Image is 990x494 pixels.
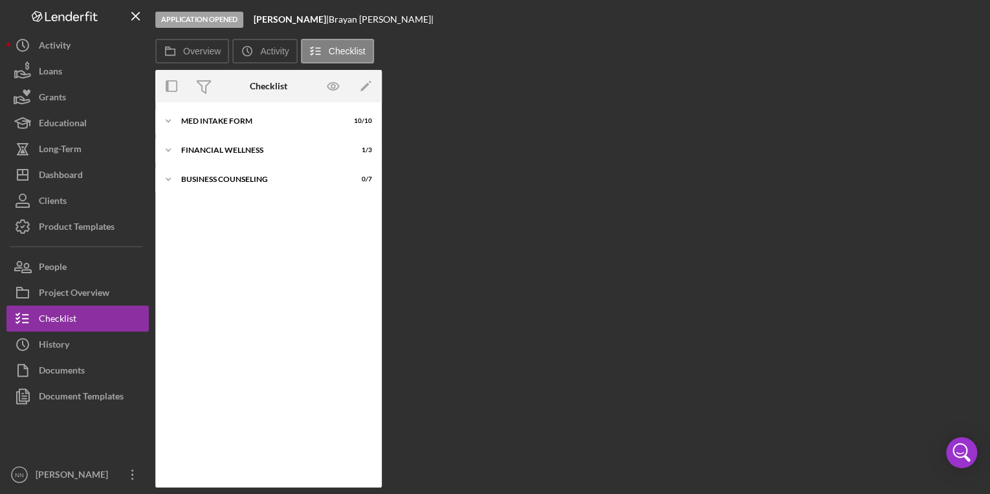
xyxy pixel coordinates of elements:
div: Project Overview [39,280,109,309]
div: Application Opened [155,12,243,28]
button: Checklist [6,306,149,331]
button: Dashboard [6,162,149,188]
div: People [39,254,67,283]
div: Document Templates [39,383,124,412]
div: Long-Term [39,136,82,165]
div: Checklist [39,306,76,335]
label: Checklist [329,46,366,56]
div: Brayan [PERSON_NAME] | [329,14,434,25]
button: Document Templates [6,383,149,409]
button: Clients [6,188,149,214]
div: Clients [39,188,67,217]
b: [PERSON_NAME] [254,14,326,25]
button: Overview [155,39,229,63]
div: | [254,14,329,25]
button: Documents [6,357,149,383]
div: Business Counseling [181,175,340,183]
div: 0 / 7 [349,175,372,183]
button: Activity [232,39,297,63]
div: Checklist [250,81,287,91]
button: Project Overview [6,280,149,306]
div: 1 / 3 [349,146,372,154]
label: Activity [260,46,289,56]
div: Open Intercom Messenger [946,437,977,468]
label: Overview [183,46,221,56]
div: [PERSON_NAME] [32,462,116,491]
div: Loans [39,58,62,87]
button: Checklist [301,39,374,63]
text: NN [15,471,24,478]
div: Financial Wellness [181,146,340,154]
div: Educational [39,110,87,139]
div: Grants [39,84,66,113]
div: Dashboard [39,162,83,191]
button: Activity [6,32,149,58]
button: Grants [6,84,149,110]
button: Product Templates [6,214,149,240]
div: Activity [39,32,71,62]
div: MED Intake Form [181,117,340,125]
div: 10 / 10 [349,117,372,125]
button: Educational [6,110,149,136]
button: Long-Term [6,136,149,162]
div: Documents [39,357,85,387]
div: History [39,331,69,361]
div: Product Templates [39,214,115,243]
button: NN[PERSON_NAME] [6,462,149,488]
button: Loans [6,58,149,84]
button: People [6,254,149,280]
button: History [6,331,149,357]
